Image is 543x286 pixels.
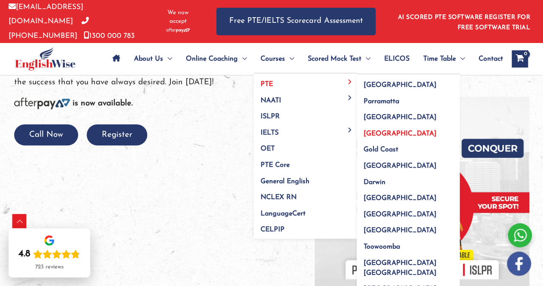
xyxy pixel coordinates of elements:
[357,107,460,123] a: [GEOGRAPHIC_DATA]
[18,248,80,260] div: Rating: 4.8 out of 5
[357,188,460,204] a: [GEOGRAPHIC_DATA]
[377,44,416,74] a: ELICOS
[254,187,357,203] a: NCLEX RN
[308,44,361,74] span: Scored Mock Test
[364,146,398,153] span: Gold Coast
[416,44,472,74] a: Time TableMenu Toggle
[357,139,460,155] a: Gold Coast
[14,124,78,145] button: Call Now
[364,130,437,137] span: [GEOGRAPHIC_DATA]
[73,99,133,108] b: is now available.
[357,171,460,188] a: Darwin
[216,8,376,35] a: Free PTE/IELTS Scorecard Assessment
[472,44,503,74] a: Contact
[254,170,357,187] a: General English
[357,220,460,236] a: [GEOGRAPHIC_DATA]
[398,14,531,31] a: AI SCORED PTE SOFTWARE REGISTER FOR FREE SOFTWARE TRIAL
[254,44,301,74] a: CoursesMenu Toggle
[364,179,385,186] span: Darwin
[345,79,355,84] span: Menu Toggle
[9,18,89,39] a: [PHONE_NUMBER]
[254,89,357,106] a: NAATIMenu Toggle
[254,203,357,219] a: LanguageCert
[357,236,460,252] a: Toowoomba
[261,226,285,233] span: CELPIP
[261,194,297,201] span: NCLEX RN
[364,114,437,121] span: [GEOGRAPHIC_DATA]
[106,44,503,74] nav: Site Navigation: Main Menu
[301,44,377,74] a: Scored Mock TestMenu Toggle
[87,124,147,145] button: Register
[254,122,357,138] a: IELTSMenu Toggle
[134,44,163,74] span: About Us
[357,155,460,172] a: [GEOGRAPHIC_DATA]
[384,44,410,74] span: ELICOS
[179,44,254,74] a: Online CoachingMenu Toggle
[357,123,460,139] a: [GEOGRAPHIC_DATA]
[166,28,190,33] img: Afterpay-Logo
[35,264,64,271] div: 723 reviews
[186,44,238,74] span: Online Coaching
[357,203,460,220] a: [GEOGRAPHIC_DATA]
[364,227,437,234] span: [GEOGRAPHIC_DATA]
[364,211,437,218] span: [GEOGRAPHIC_DATA]
[357,74,460,91] a: [GEOGRAPHIC_DATA]
[15,47,76,71] img: cropped-ew-logo
[261,210,306,217] span: LanguageCert
[364,98,399,105] span: Parramatta
[512,50,528,68] a: View Shopping Cart, empty
[357,252,460,278] a: [GEOGRAPHIC_DATA] [GEOGRAPHIC_DATA]
[364,260,437,277] span: [GEOGRAPHIC_DATA] [GEOGRAPHIC_DATA]
[261,145,275,152] span: OET
[456,44,465,74] span: Menu Toggle
[14,131,78,139] a: Call Now
[261,162,290,169] span: PTE Core
[18,248,30,260] div: 4.8
[254,74,357,90] a: PTEMenu Toggle
[254,219,357,239] a: CELPIP
[261,129,279,136] span: IELTS
[364,82,437,89] span: [GEOGRAPHIC_DATA]
[254,138,357,154] a: OET
[161,9,195,26] span: We now accept
[163,44,172,74] span: Menu Toggle
[254,106,357,122] a: ISLPR
[361,44,370,74] span: Menu Toggle
[393,7,534,35] aside: Header Widget 1
[261,81,273,88] span: PTE
[127,44,179,74] a: About UsMenu Toggle
[357,90,460,107] a: Parramatta
[261,113,280,120] span: ISLPR
[238,44,247,74] span: Menu Toggle
[285,44,294,74] span: Menu Toggle
[261,97,281,104] span: NAATI
[261,44,285,74] span: Courses
[364,163,437,169] span: [GEOGRAPHIC_DATA]
[345,95,355,100] span: Menu Toggle
[84,32,135,40] a: 1300 000 783
[479,44,503,74] span: Contact
[345,128,355,132] span: Menu Toggle
[254,154,357,171] a: PTE Core
[507,252,531,276] img: white-facebook.png
[364,243,400,250] span: Toowoomba
[14,98,70,109] img: Afterpay-Logo
[87,131,147,139] a: Register
[364,195,437,202] span: [GEOGRAPHIC_DATA]
[9,3,83,25] a: [EMAIL_ADDRESS][DOMAIN_NAME]
[261,178,309,185] span: General English
[423,44,456,74] span: Time Table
